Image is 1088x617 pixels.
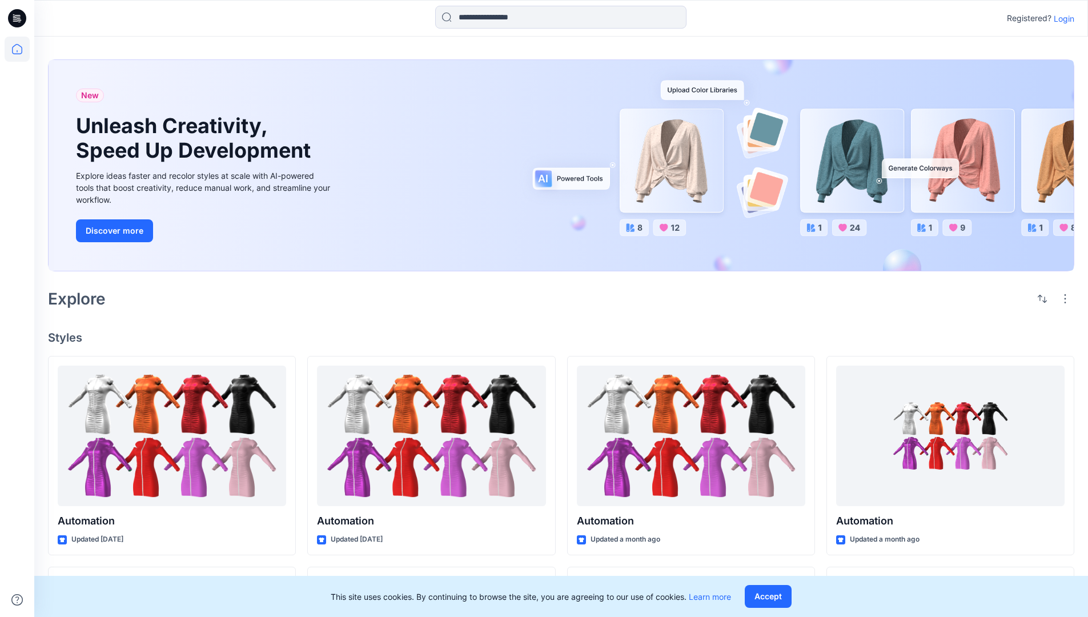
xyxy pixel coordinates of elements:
p: Automation [317,513,545,529]
p: Updated a month ago [850,534,920,546]
a: Automation [58,366,286,507]
a: Automation [836,366,1065,507]
p: Updated [DATE] [71,534,123,546]
p: Automation [58,513,286,529]
button: Discover more [76,219,153,242]
p: This site uses cookies. By continuing to browse the site, you are agreeing to our use of cookies. [331,591,731,603]
h1: Unleash Creativity, Speed Up Development [76,114,316,163]
span: New [81,89,99,102]
a: Automation [577,366,805,507]
p: Automation [836,513,1065,529]
button: Accept [745,585,792,608]
a: Discover more [76,219,333,242]
h2: Explore [48,290,106,308]
p: Updated [DATE] [331,534,383,546]
a: Learn more [689,592,731,602]
a: Automation [317,366,545,507]
h4: Styles [48,331,1074,344]
div: Explore ideas faster and recolor styles at scale with AI-powered tools that boost creativity, red... [76,170,333,206]
p: Updated a month ago [591,534,660,546]
p: Registered? [1007,11,1051,25]
p: Automation [577,513,805,529]
p: Login [1054,13,1074,25]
